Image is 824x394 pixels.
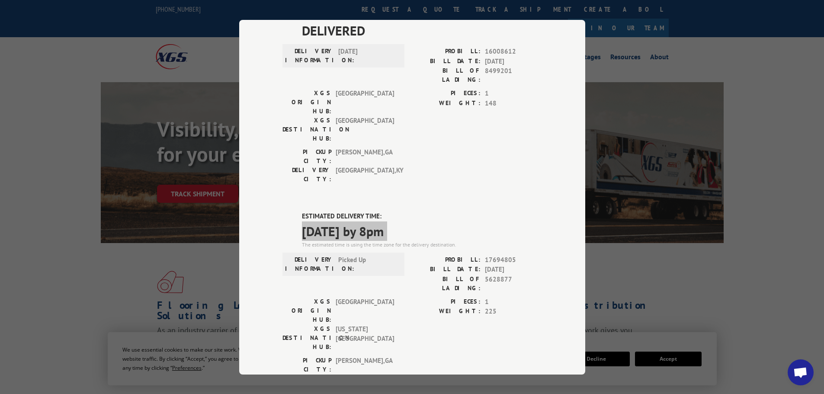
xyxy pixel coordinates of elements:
label: XGS DESTINATION HUB: [282,116,331,143]
span: [GEOGRAPHIC_DATA] [336,116,394,143]
span: 17694805 [485,255,542,265]
label: DELIVERY CITY: [282,166,331,184]
label: XGS DESTINATION HUB: [282,324,331,351]
div: The estimated time is using the time zone for the delivery destination. [302,240,542,248]
span: [GEOGRAPHIC_DATA] [336,89,394,116]
label: BILL DATE: [412,265,481,275]
span: [PERSON_NAME] , OK [336,374,394,392]
span: [DATE] [338,47,397,65]
label: BILL OF LADING: [412,274,481,292]
label: XGS ORIGIN HUB: [282,89,331,116]
label: DELIVERY CITY: [282,374,331,392]
label: PIECES: [412,89,481,99]
label: BILL DATE: [412,56,481,66]
span: [PERSON_NAME] , GA [336,147,394,166]
label: PROBILL: [412,255,481,265]
label: PIECES: [412,297,481,307]
span: 1 [485,89,542,99]
label: WEIGHT: [412,98,481,108]
label: ESTIMATED DELIVERY TIME: [302,211,542,221]
span: [DATE] by 8pm [302,221,542,240]
span: Picked Up [338,255,397,273]
div: Open chat [788,359,814,385]
label: WEIGHT: [412,307,481,317]
span: [US_STATE][GEOGRAPHIC_DATA] [336,324,394,351]
span: 16008612 [485,47,542,57]
span: DELIVERED [302,21,542,40]
span: 5628877 [485,274,542,292]
span: [GEOGRAPHIC_DATA] , KY [336,166,394,184]
span: [PERSON_NAME] , GA [336,356,394,374]
span: [DATE] [485,56,542,66]
span: 1 [485,297,542,307]
span: [GEOGRAPHIC_DATA] [336,297,394,324]
label: DELIVERY INFORMATION: [285,255,334,273]
label: XGS ORIGIN HUB: [282,297,331,324]
label: DELIVERY INFORMATION: [285,47,334,65]
span: [DATE] [485,265,542,275]
span: 8499201 [485,66,542,84]
span: 225 [485,307,542,317]
label: BILL OF LADING: [412,66,481,84]
label: PICKUP CITY: [282,356,331,374]
label: PICKUP CITY: [282,147,331,166]
label: PROBILL: [412,47,481,57]
span: 148 [485,98,542,108]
